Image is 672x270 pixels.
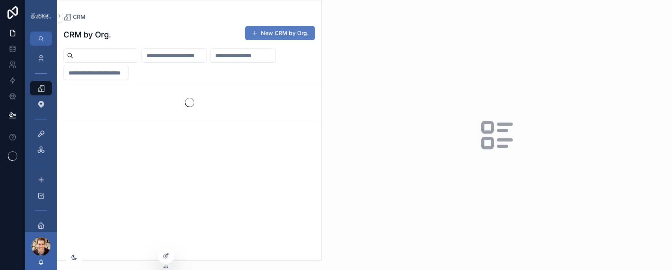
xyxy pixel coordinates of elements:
img: App logo [30,12,52,20]
div: scrollable content [25,46,57,232]
h1: CRM by Org. [63,29,111,40]
span: CRM [73,13,86,21]
button: New CRM by Org. [245,26,315,40]
a: CRM [63,13,86,21]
